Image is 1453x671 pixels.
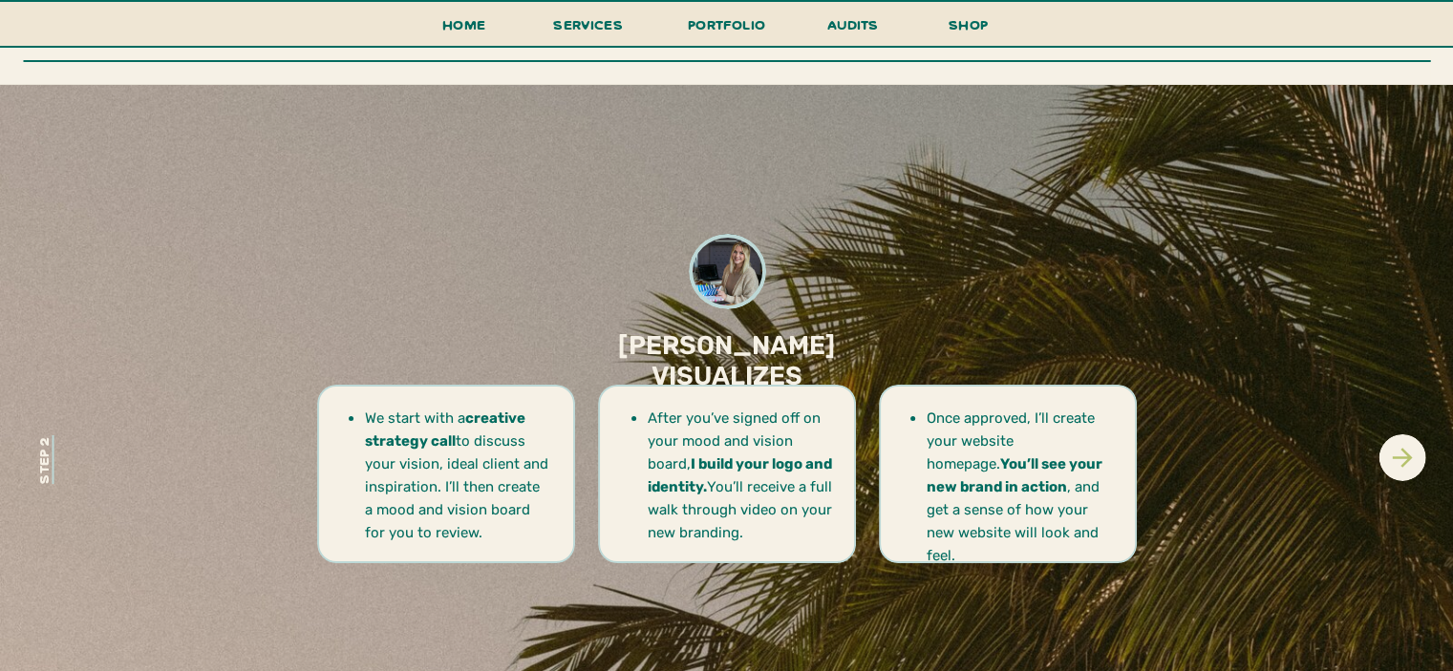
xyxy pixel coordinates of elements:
[923,12,1015,46] a: shop
[824,12,882,46] a: audits
[568,330,886,377] h2: [PERSON_NAME] visualizes
[553,15,623,33] span: services
[647,407,842,544] li: After you’ve signed off on your mood and vision board, You’ll receive a full walk through video o...
[927,455,1102,495] b: You’ll see your new brand in action
[435,12,494,48] a: Home
[548,12,629,48] a: services
[682,12,772,48] a: portfolio
[926,407,1112,567] li: Once approved, I’ll create your website homepage. , and get a sense of how your new website will ...
[364,407,550,544] li: We start with a to discuss your vision, ideal client and inspiration. I’ll then create a mood and...
[648,455,832,495] b: I build your logo and identity.
[32,418,56,501] h2: Step 2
